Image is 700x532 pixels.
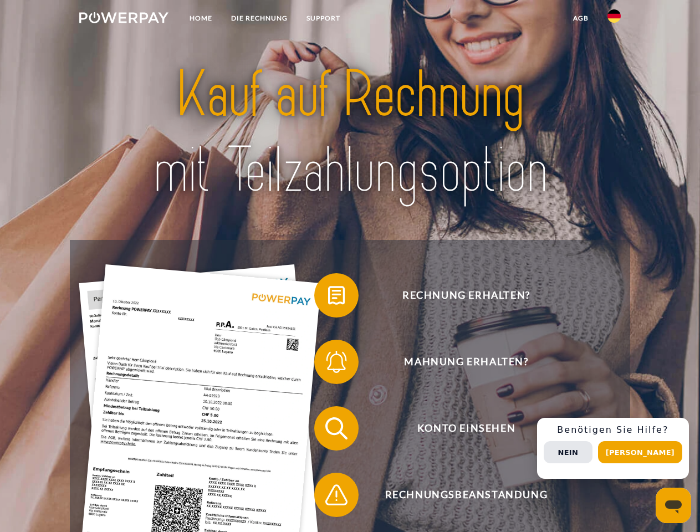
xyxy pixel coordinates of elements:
h3: Benötigen Sie Hilfe? [544,424,682,436]
span: Rechnung erhalten? [330,273,602,318]
img: de [607,9,621,23]
div: Schnellhilfe [537,418,689,479]
span: Konto einsehen [330,406,602,451]
img: logo-powerpay-white.svg [79,12,168,23]
img: qb_bill.svg [323,282,350,309]
a: Home [180,8,222,28]
a: DIE RECHNUNG [222,8,297,28]
iframe: Schaltfläche zum Öffnen des Messaging-Fensters [656,488,691,523]
a: agb [564,8,598,28]
button: Nein [544,441,592,463]
a: SUPPORT [297,8,350,28]
button: Mahnung erhalten? [314,340,602,384]
span: Rechnungsbeanstandung [330,473,602,517]
button: Rechnungsbeanstandung [314,473,602,517]
button: Rechnung erhalten? [314,273,602,318]
img: title-powerpay_de.svg [106,53,594,212]
img: qb_warning.svg [323,481,350,509]
button: Konto einsehen [314,406,602,451]
button: [PERSON_NAME] [598,441,682,463]
img: qb_bell.svg [323,348,350,376]
span: Mahnung erhalten? [330,340,602,384]
img: qb_search.svg [323,415,350,442]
